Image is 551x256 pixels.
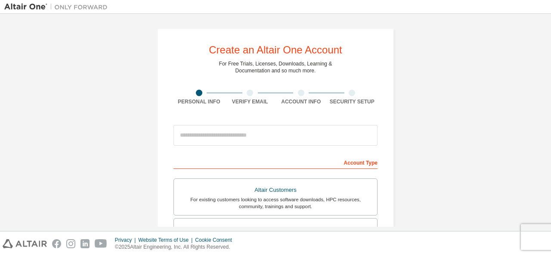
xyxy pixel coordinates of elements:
div: Personal Info [173,98,225,105]
img: Altair One [4,3,112,11]
img: altair_logo.svg [3,239,47,248]
div: Account Info [275,98,327,105]
div: Account Type [173,155,378,169]
div: Create an Altair One Account [209,45,342,55]
div: Altair Customers [179,184,372,196]
div: Students [179,224,372,236]
img: youtube.svg [95,239,107,248]
img: linkedin.svg [80,239,90,248]
div: For existing customers looking to access software downloads, HPC resources, community, trainings ... [179,196,372,210]
div: For Free Trials, Licenses, Downloads, Learning & Documentation and so much more. [219,60,332,74]
div: Privacy [115,237,138,244]
img: facebook.svg [52,239,61,248]
p: © 2025 Altair Engineering, Inc. All Rights Reserved. [115,244,237,251]
div: Website Terms of Use [138,237,195,244]
img: instagram.svg [66,239,75,248]
div: Security Setup [327,98,378,105]
div: Verify Email [225,98,276,105]
div: Cookie Consent [195,237,237,244]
